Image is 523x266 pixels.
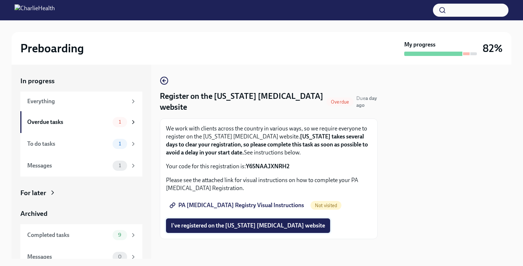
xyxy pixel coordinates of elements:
a: To do tasks1 [20,133,142,155]
div: Messages [27,253,110,261]
span: 1 [114,163,125,168]
img: CharlieHealth [15,4,55,16]
span: 1 [114,119,125,125]
span: 0 [114,254,126,259]
a: Everything [20,92,142,111]
span: 9 [114,232,126,238]
h3: 82% [483,42,503,55]
span: Due [356,95,377,108]
a: In progress [20,76,142,86]
span: October 13th, 2025 08:00 [356,95,378,109]
span: Overdue [327,99,353,105]
span: 1 [114,141,125,146]
div: Overdue tasks [27,118,110,126]
span: I've registered on the [US_STATE] [MEDICAL_DATA] website [171,222,325,229]
h2: Preboarding [20,41,84,56]
strong: a day ago [356,95,377,108]
a: Completed tasks9 [20,224,142,246]
div: For later [20,188,46,198]
span: PA [MEDICAL_DATA] Registry Visual Instructions [171,202,304,209]
p: Please see the attached link for visual instructions on how to complete your PA [MEDICAL_DATA] Re... [166,176,372,192]
strong: My progress [404,41,435,49]
h4: Register on the [US_STATE] [MEDICAL_DATA] website [160,91,324,113]
a: Messages1 [20,155,142,177]
button: I've registered on the [US_STATE] [MEDICAL_DATA] website [166,218,330,233]
p: We work with clients across the country in various ways, so we require everyone to register on th... [166,125,372,157]
div: To do tasks [27,140,110,148]
strong: [US_STATE] takes several days to clear your registration, so please complete this task as soon as... [166,133,368,156]
div: Completed tasks [27,231,110,239]
a: Overdue tasks1 [20,111,142,133]
a: PA [MEDICAL_DATA] Registry Visual Instructions [166,198,309,213]
span: Not visited [311,203,341,208]
a: For later [20,188,142,198]
div: Messages [27,162,110,170]
p: Your code for this registration is: [166,162,372,170]
strong: Y6SNAAJXNRH2 [246,163,289,170]
div: Everything [27,97,127,105]
a: Archived [20,209,142,218]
